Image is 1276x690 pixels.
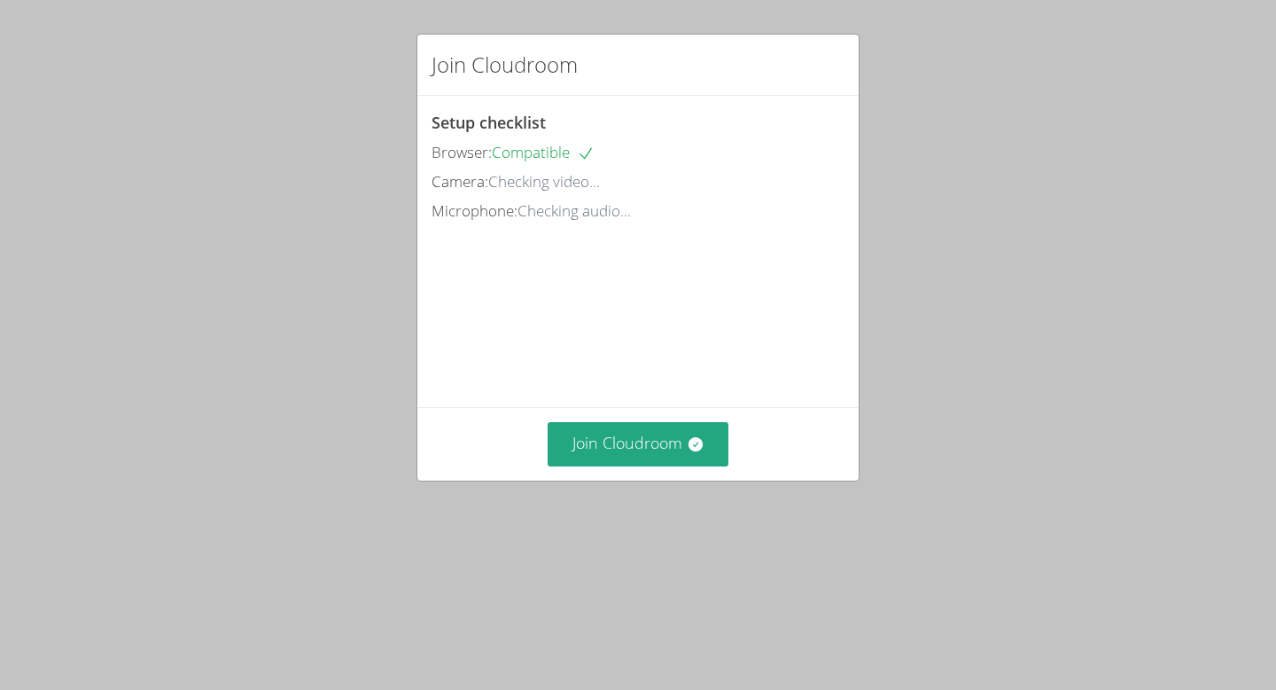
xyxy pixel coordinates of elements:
span: Compatible [492,142,595,162]
button: Join Cloudroom [548,422,729,466]
span: Checking video... [488,171,600,192]
h2: Join Cloudroom [432,49,578,81]
span: Checking audio... [517,200,631,221]
span: Camera: [432,171,488,192]
span: Microphone: [432,200,517,221]
span: Browser: [432,142,492,162]
span: Setup checklist [432,112,546,133]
